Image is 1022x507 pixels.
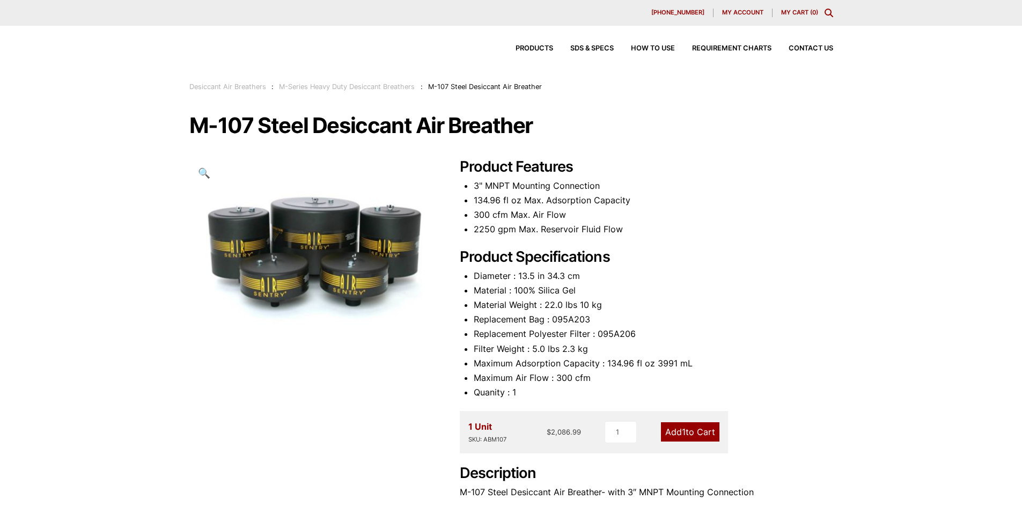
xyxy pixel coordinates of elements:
[198,167,210,179] span: 🔍
[460,465,833,482] h2: Description
[547,428,581,436] bdi: 2,086.99
[675,45,771,52] a: Requirement Charts
[643,9,714,17] a: [PHONE_NUMBER]
[661,422,719,442] a: Add1to Cart
[553,45,614,52] a: SDS & SPECS
[468,435,506,445] div: SKU: ABM107
[722,10,763,16] span: My account
[631,45,675,52] span: How to Use
[460,158,833,176] h2: Product Features
[789,45,833,52] span: Contact Us
[474,371,833,385] li: Maximum Air Flow : 300 cfm
[474,283,833,298] li: Material : 100% Silica Gel
[474,222,833,237] li: 2250 gpm Max. Reservoir Fluid Flow
[189,83,266,91] a: Desiccant Air Breathers
[825,9,833,17] div: Toggle Modal Content
[279,83,415,91] a: M-Series Heavy Duty Desiccant Breathers
[692,45,771,52] span: Requirement Charts
[682,427,686,437] span: 1
[498,45,553,52] a: Products
[474,298,833,312] li: Material Weight : 22.0 lbs 10 kg
[468,420,506,444] div: 1 Unit
[570,45,614,52] span: SDS & SPECS
[474,193,833,208] li: 134.96 fl oz Max. Adsorption Capacity
[547,428,551,436] span: $
[651,10,704,16] span: [PHONE_NUMBER]
[189,114,833,137] h1: M-107 Steel Desiccant Air Breather
[474,269,833,283] li: Diameter : 13.5 in 34.3 cm
[271,83,274,91] span: :
[428,83,542,91] span: M-107 Steel Desiccant Air Breather
[781,9,818,16] a: My Cart (0)
[474,356,833,371] li: Maximum Adsorption Capacity : 134.96 fl oz 3991 mL
[474,179,833,193] li: 3" MNPT Mounting Connection
[421,83,423,91] span: :
[714,9,773,17] a: My account
[189,158,219,188] a: View full-screen image gallery
[474,385,833,400] li: Quanity : 1
[474,327,833,341] li: Replacement Polyester Filter : 095A206
[460,485,833,499] p: M-107 Steel Desiccant Air Breather- with 3″ MNPT Mounting Connection
[812,9,816,16] span: 0
[516,45,553,52] span: Products
[189,34,350,55] img: Delta Adsorbents
[771,45,833,52] a: Contact Us
[474,312,833,327] li: Replacement Bag : 095A203
[614,45,675,52] a: How to Use
[460,248,833,266] h2: Product Specifications
[474,208,833,222] li: 300 cfm Max. Air Flow
[474,342,833,356] li: Filter Weight : 5.0 lbs 2.3 kg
